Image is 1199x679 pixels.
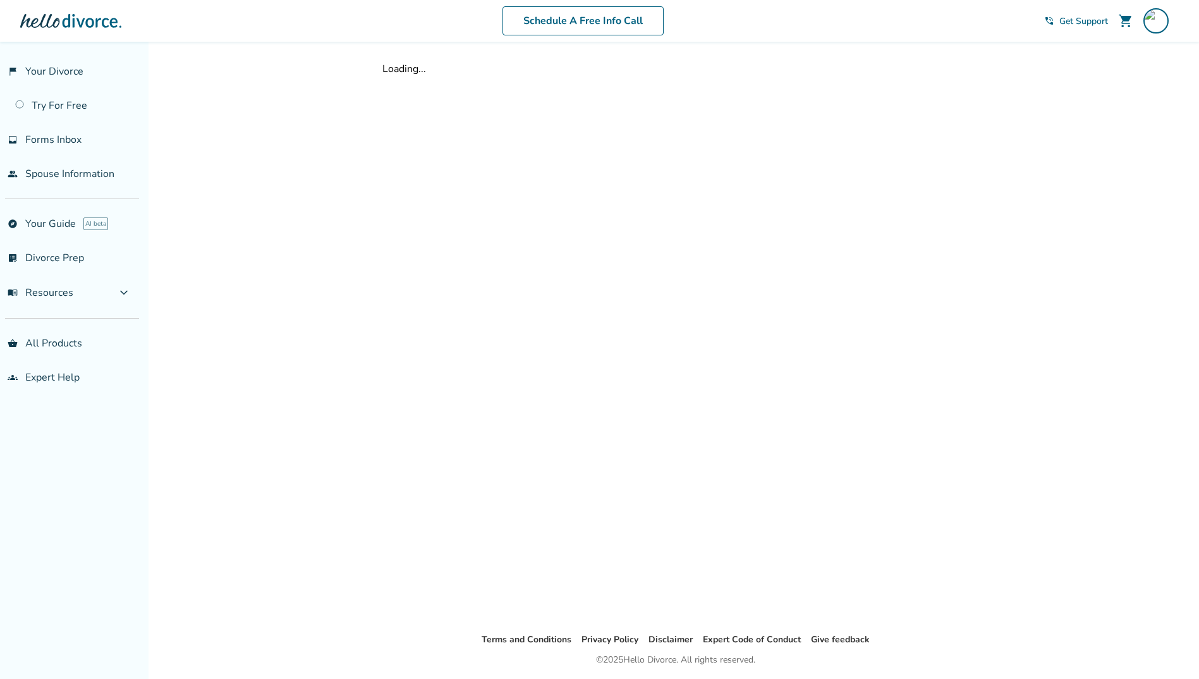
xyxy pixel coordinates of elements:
[25,133,82,147] span: Forms Inbox
[1044,15,1108,27] a: phone_in_talkGet Support
[8,338,18,348] span: shopping_basket
[8,135,18,145] span: inbox
[811,632,870,647] li: Give feedback
[8,288,18,298] span: menu_book
[8,169,18,179] span: people
[1118,13,1133,28] span: shopping_cart
[8,372,18,382] span: groups
[1143,8,1169,34] img: sofia.smith1166@gmail.com
[1044,16,1054,26] span: phone_in_talk
[502,6,664,35] a: Schedule A Free Info Call
[581,633,638,645] a: Privacy Policy
[8,66,18,76] span: flag_2
[8,253,18,263] span: list_alt_check
[482,633,571,645] a: Terms and Conditions
[8,219,18,229] span: explore
[648,632,693,647] li: Disclaimer
[382,62,969,76] div: Loading...
[596,652,755,668] div: © 2025 Hello Divorce. All rights reserved.
[703,633,801,645] a: Expert Code of Conduct
[8,286,73,300] span: Resources
[116,285,131,300] span: expand_more
[83,217,108,230] span: AI beta
[1059,15,1108,27] span: Get Support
